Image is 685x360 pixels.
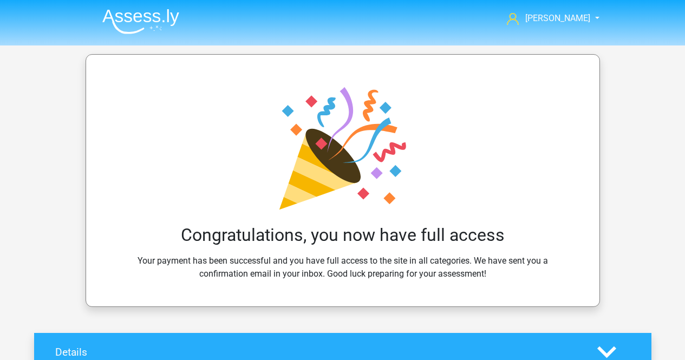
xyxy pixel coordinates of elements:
[112,81,573,280] div: Your payment has been successful and you have full access to the site in all categories. We have ...
[102,9,179,34] img: Assessly
[525,13,590,23] span: [PERSON_NAME]
[503,12,591,25] a: [PERSON_NAME]
[55,346,581,358] h4: Details
[116,225,569,245] h2: Congratulations, you now have full access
